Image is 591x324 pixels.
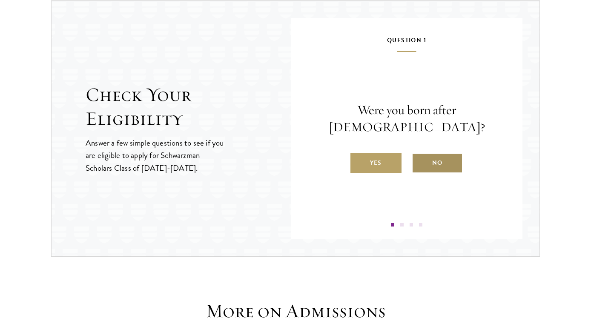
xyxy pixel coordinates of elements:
h5: Question 1 [316,35,497,52]
p: Answer a few simple questions to see if you are eligible to apply for Schwarzman Scholars Class o... [86,137,225,174]
label: No [412,153,463,173]
h2: Check Your Eligibility [86,83,291,131]
p: Were you born after [DEMOGRAPHIC_DATA]? [316,102,497,136]
h3: More on Admissions [164,299,427,323]
label: Yes [350,153,402,173]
